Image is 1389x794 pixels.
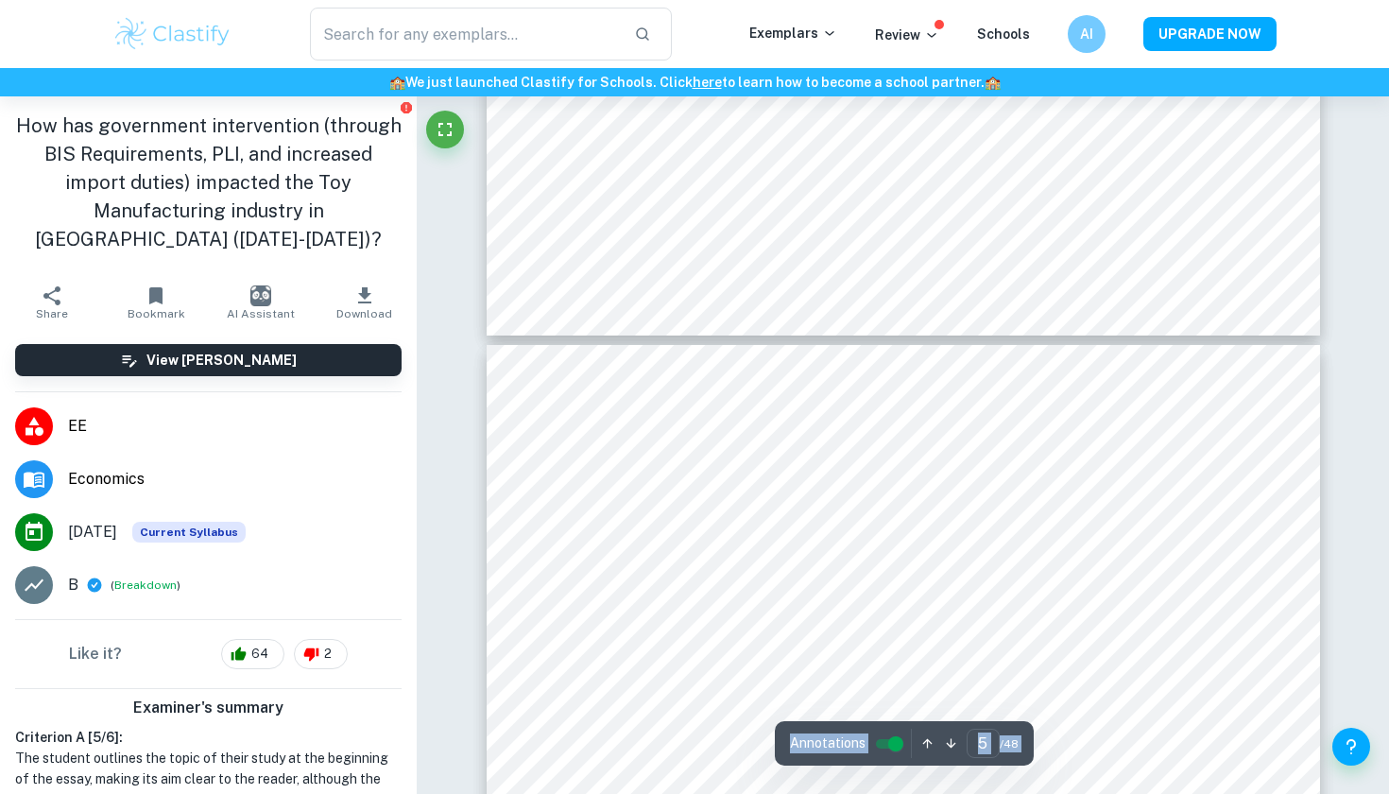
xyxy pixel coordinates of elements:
span: / 48 [1000,735,1019,752]
h6: Criterion A [ 5 / 6 ]: [15,727,402,748]
button: Download [313,276,417,329]
span: 🏫 [389,75,405,90]
div: 64 [221,639,284,669]
button: Report issue [399,100,413,114]
div: This exemplar is based on the current syllabus. Feel free to refer to it for inspiration/ideas wh... [132,522,246,543]
a: here [693,75,722,90]
img: Clastify logo [112,15,232,53]
button: Bookmark [104,276,208,329]
span: ( ) [111,577,180,595]
h6: We just launched Clastify for Schools. Click to learn how to become a school partner. [4,72,1385,93]
button: UPGRADE NOW [1143,17,1277,51]
span: [DATE] [68,521,117,544]
button: Breakdown [114,577,177,594]
button: Help and Feedback [1332,728,1370,766]
span: 64 [241,645,279,664]
h1: How has government intervention (through BIS Requirements, PLI, and increased import duties) impa... [15,112,402,253]
h6: Examiner's summary [8,697,409,719]
h6: View [PERSON_NAME] [146,350,297,371]
h6: AI [1076,24,1098,44]
span: Economics [68,468,402,491]
input: Search for any exemplars... [310,8,619,60]
button: View [PERSON_NAME] [15,344,402,376]
button: AI [1068,15,1106,53]
a: Schools [977,26,1030,42]
h6: Like it? [69,643,122,665]
span: Annotations [790,734,866,753]
div: 2 [294,639,348,669]
span: Download [336,307,392,320]
p: Review [875,25,939,45]
img: AI Assistant [250,285,271,306]
button: Fullscreen [426,111,464,148]
p: B [68,574,78,596]
span: Share [36,307,68,320]
span: Bookmark [128,307,185,320]
button: AI Assistant [209,276,313,329]
span: AI Assistant [227,307,295,320]
span: EE [68,415,402,438]
span: Current Syllabus [132,522,246,543]
span: 🏫 [985,75,1001,90]
p: Exemplars [749,23,837,43]
span: 2 [314,645,342,664]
